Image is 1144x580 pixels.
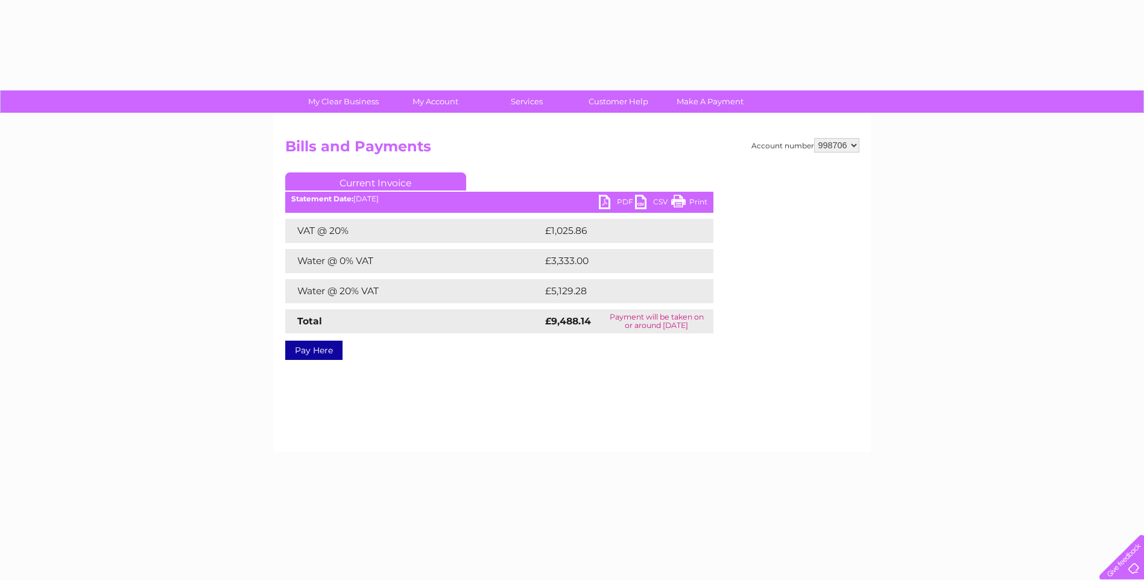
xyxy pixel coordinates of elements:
[285,341,343,360] a: Pay Here
[285,138,859,161] h2: Bills and Payments
[285,219,542,243] td: VAT @ 20%
[599,195,635,212] a: PDF
[294,90,393,113] a: My Clear Business
[291,194,353,203] b: Statement Date:
[542,279,694,303] td: £5,129.28
[545,315,591,327] strong: £9,488.14
[569,90,668,113] a: Customer Help
[635,195,671,212] a: CSV
[385,90,485,113] a: My Account
[285,279,542,303] td: Water @ 20% VAT
[285,172,466,191] a: Current Invoice
[542,219,694,243] td: £1,025.86
[671,195,707,212] a: Print
[542,249,695,273] td: £3,333.00
[297,315,322,327] strong: Total
[660,90,760,113] a: Make A Payment
[477,90,577,113] a: Services
[751,138,859,153] div: Account number
[600,309,713,333] td: Payment will be taken on or around [DATE]
[285,249,542,273] td: Water @ 0% VAT
[285,195,713,203] div: [DATE]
